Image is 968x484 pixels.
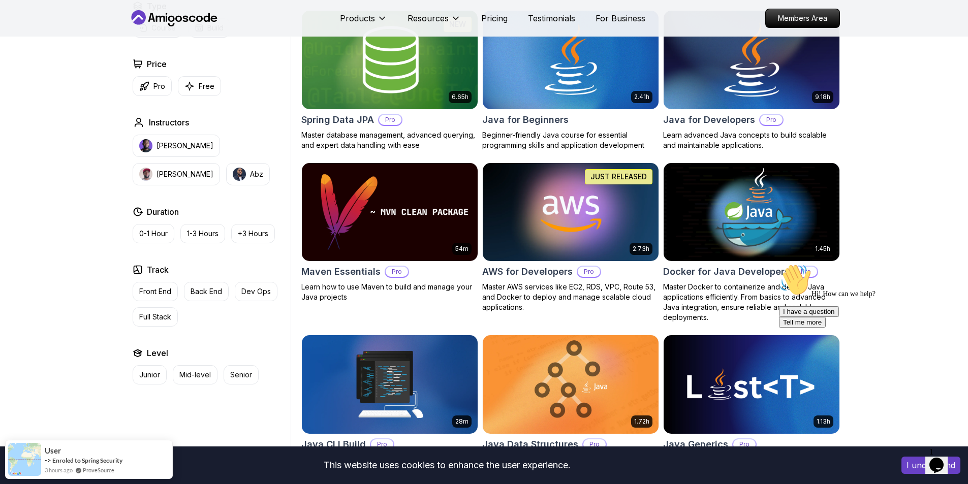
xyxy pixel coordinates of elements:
img: instructor img [139,139,152,152]
a: Java for Developers card9.18hJava for DevelopersProLearn advanced Java concepts to build scalable... [663,10,840,150]
p: Beginner-friendly Java course for essential programming skills and application development [482,130,659,150]
p: 28m [455,417,469,426]
p: Pro [733,439,756,449]
h2: AWS for Developers [482,265,573,279]
a: Maven Essentials card54mMaven EssentialsProLearn how to use Maven to build and manage your Java p... [301,163,478,303]
img: AWS for Developers card [483,163,659,262]
a: Java CLI Build card28mJava CLI BuildProLearn how to build a CLI application with Java. [301,335,478,465]
h2: Java CLI Build [301,437,366,451]
a: Java Generics card1.13hJava GenericsProLearn to write robust, type-safe code and algorithms using... [663,335,840,475]
button: 0-1 Hour [133,224,174,243]
h2: Level [147,347,168,359]
p: Learn advanced Java concepts to build scalable and maintainable applications. [663,130,840,150]
img: Maven Essentials card [302,163,478,262]
p: Pro [371,439,393,449]
button: instructor img[PERSON_NAME] [133,135,220,157]
h2: Java Generics [663,437,728,451]
a: Java for Beginners card2.41hJava for BeginnersBeginner-friendly Java course for essential program... [482,10,659,150]
span: Hi! How can we help? [4,30,101,38]
p: Abz [250,169,263,179]
button: instructor imgAbz [226,163,270,185]
p: Pro [578,267,600,277]
button: Senior [224,365,259,384]
p: JUST RELEASED [590,172,647,182]
iframe: chat widget [925,443,958,474]
p: 6.65h [452,93,469,101]
button: Products [340,12,387,33]
h2: Java Data Structures [482,437,578,451]
button: Free [178,76,221,96]
a: Testimonials [528,12,575,24]
img: Java Data Structures card [483,335,659,434]
img: :wave: [4,4,37,37]
span: 3 hours ago [45,466,73,474]
img: provesource social proof notification image [8,443,41,476]
p: Master AWS services like EC2, RDS, VPC, Route 53, and Docker to deploy and manage scalable cloud ... [482,282,659,312]
p: Pro [379,115,401,125]
img: Docker for Java Developers card [664,163,839,262]
img: instructor img [233,168,246,181]
p: 0-1 Hour [139,229,168,239]
p: Pro [760,115,783,125]
p: Full Stack [139,312,171,322]
img: Java for Developers card [659,8,844,111]
span: -> [45,456,51,464]
button: Accept cookies [901,457,960,474]
p: Products [340,12,375,24]
button: instructor img[PERSON_NAME] [133,163,220,185]
p: 1.72h [634,417,649,426]
p: Pro [386,267,408,277]
button: Junior [133,365,167,384]
div: 👋Hi! How can we help?I have a questionTell me more [4,4,187,68]
p: Mid-level [179,370,211,380]
p: Front End [139,286,171,297]
button: Front End [133,282,178,301]
p: Dev Ops [241,286,271,297]
button: Dev Ops [235,282,277,301]
p: Pro [153,81,165,91]
p: 1-3 Hours [187,229,218,239]
button: Back End [184,282,229,301]
a: For Business [596,12,645,24]
button: I have a question [4,47,64,57]
p: Free [199,81,214,91]
img: instructor img [139,168,152,181]
h2: Maven Essentials [301,265,381,279]
button: 1-3 Hours [180,224,225,243]
button: Resources [408,12,461,33]
a: ProveSource [83,466,114,474]
h2: Docker for Java Developers [663,265,790,279]
a: Pricing [481,12,508,24]
span: User [45,446,61,455]
h2: Track [147,264,169,276]
iframe: chat widget [775,260,958,438]
div: This website uses cookies to enhance the user experience. [8,454,886,476]
p: Senior [230,370,252,380]
a: Docker for Java Developers card1.45hDocker for Java DevelopersProMaster Docker to containerize an... [663,163,840,323]
button: Tell me more [4,57,51,68]
p: [PERSON_NAME] [157,169,213,179]
p: 9.18h [815,93,830,101]
img: Java Generics card [664,335,839,434]
p: Master Docker to containerize and deploy Java applications efficiently. From basics to advanced J... [663,282,840,322]
button: Pro [133,76,172,96]
p: +3 Hours [238,229,268,239]
p: Master database management, advanced querying, and expert data handling with ease [301,130,478,150]
a: Members Area [765,9,840,28]
h2: Price [147,58,167,70]
a: AWS for Developers card2.73hJUST RELEASEDAWS for DevelopersProMaster AWS services like EC2, RDS, ... [482,163,659,313]
a: Java Data Structures card1.72hJava Data StructuresProLearn data structures in [GEOGRAPHIC_DATA] t... [482,335,659,475]
h2: Spring Data JPA [301,113,374,127]
p: 2.41h [634,93,649,101]
button: Mid-level [173,365,217,384]
p: 54m [455,245,469,253]
p: Pro [583,439,606,449]
p: Resources [408,12,449,24]
a: Enroled to Spring Security [52,457,122,464]
a: Spring Data JPA card6.65hNEWSpring Data JPAProMaster database management, advanced querying, and ... [301,10,478,150]
img: Spring Data JPA card [302,11,478,109]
